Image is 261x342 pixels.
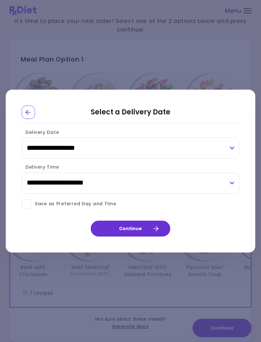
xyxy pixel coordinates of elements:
[31,200,116,208] span: Save as Preferred Day and Time
[22,129,59,135] label: Delivery Date
[91,221,170,236] button: Continue
[22,106,35,119] div: Go Back
[22,106,239,123] h2: Select a Delivery Date
[22,164,59,171] label: Delivery Time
